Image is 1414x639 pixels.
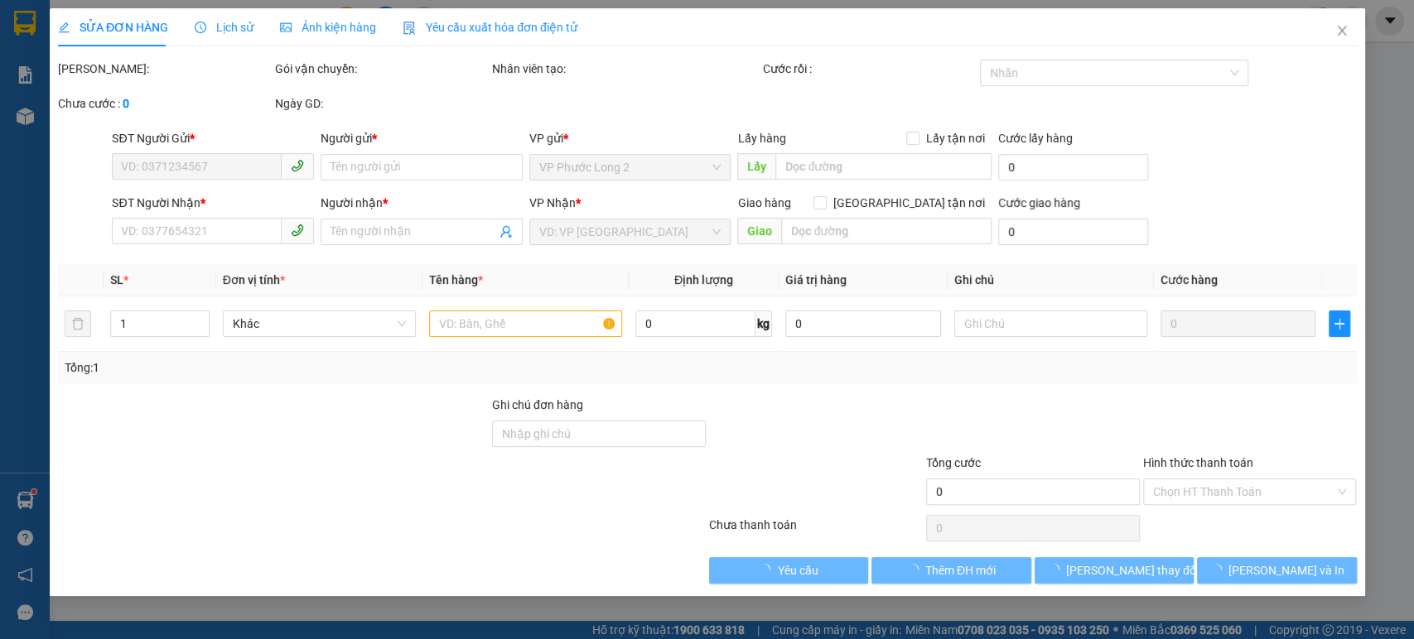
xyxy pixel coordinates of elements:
[291,159,304,172] span: phone
[112,194,314,212] div: SĐT Người Nhận
[195,21,253,34] span: Lịch sử
[58,60,272,78] div: [PERSON_NAME]:
[492,420,706,447] input: Ghi chú đơn hàng
[280,22,292,33] span: picture
[998,132,1073,145] label: Cước lấy hàng
[1160,273,1217,286] span: Cước hàng
[1210,564,1228,575] span: loading
[737,218,781,244] span: Giao
[737,196,790,209] span: Giao hàng
[539,155,721,180] span: VP Phước Long 2
[492,398,583,411] label: Ghi chú đơn hàng
[275,94,489,113] div: Ngày GD:
[755,310,772,337] span: kg
[907,564,925,575] span: loading
[1160,310,1315,337] input: 0
[1330,317,1349,330] span: plus
[775,153,992,180] input: Dọc đường
[674,273,733,286] span: Định lượng
[953,310,1146,337] input: Ghi Chú
[998,196,1080,209] label: Cước giao hàng
[403,21,577,34] span: Yêu cầu xuất hóa đơn điện tử
[403,22,416,35] img: icon
[429,273,483,286] span: Tên hàng
[781,218,992,244] input: Dọc đường
[275,60,489,78] div: Gói vận chuyển:
[827,194,992,212] span: [GEOGRAPHIC_DATA] tận nơi
[998,219,1148,245] input: Cước giao hàng
[737,132,785,145] span: Lấy hàng
[777,561,818,579] span: Yêu cầu
[998,154,1148,180] input: Cước lấy hàng
[195,22,206,33] span: clock-circle
[291,223,304,237] span: phone
[1318,8,1364,55] button: Close
[1228,561,1344,579] span: [PERSON_NAME] và In
[925,561,996,579] span: Thêm ĐH mới
[1334,24,1348,37] span: close
[919,129,992,147] span: Lấy tận nơi
[112,129,314,147] div: SĐT Người Gửi
[58,21,168,34] span: SỬA ĐƠN HÀNG
[759,564,777,575] span: loading
[1034,557,1193,584] button: [PERSON_NAME] thay đổi
[763,60,977,78] div: Cước rồi :
[947,264,1153,296] th: Ghi chú
[110,273,123,286] span: SL
[65,358,547,377] div: Tổng: 1
[1065,561,1198,579] span: [PERSON_NAME] thay đổi
[709,557,868,584] button: Yêu cầu
[529,196,576,209] span: VP Nhận
[529,129,731,147] div: VP gửi
[785,273,847,286] span: Giá trị hàng
[1142,456,1252,469] label: Hình thức thanh toán
[737,153,775,180] span: Lấy
[65,310,91,337] button: delete
[1329,310,1349,337] button: plus
[499,225,513,238] span: user-add
[429,310,622,337] input: VD: Bàn, Ghế
[321,129,523,147] div: Người gửi
[707,516,924,545] div: Chưa thanh toán
[321,194,523,212] div: Người nhận
[58,22,70,33] span: edit
[280,21,376,34] span: Ảnh kiện hàng
[492,60,760,78] div: Nhân viên tạo:
[233,311,406,336] span: Khác
[223,273,285,286] span: Đơn vị tính
[871,557,1030,584] button: Thêm ĐH mới
[925,456,980,469] span: Tổng cước
[1047,564,1065,575] span: loading
[1197,557,1356,584] button: [PERSON_NAME] và In
[123,97,129,110] b: 0
[58,94,272,113] div: Chưa cước :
